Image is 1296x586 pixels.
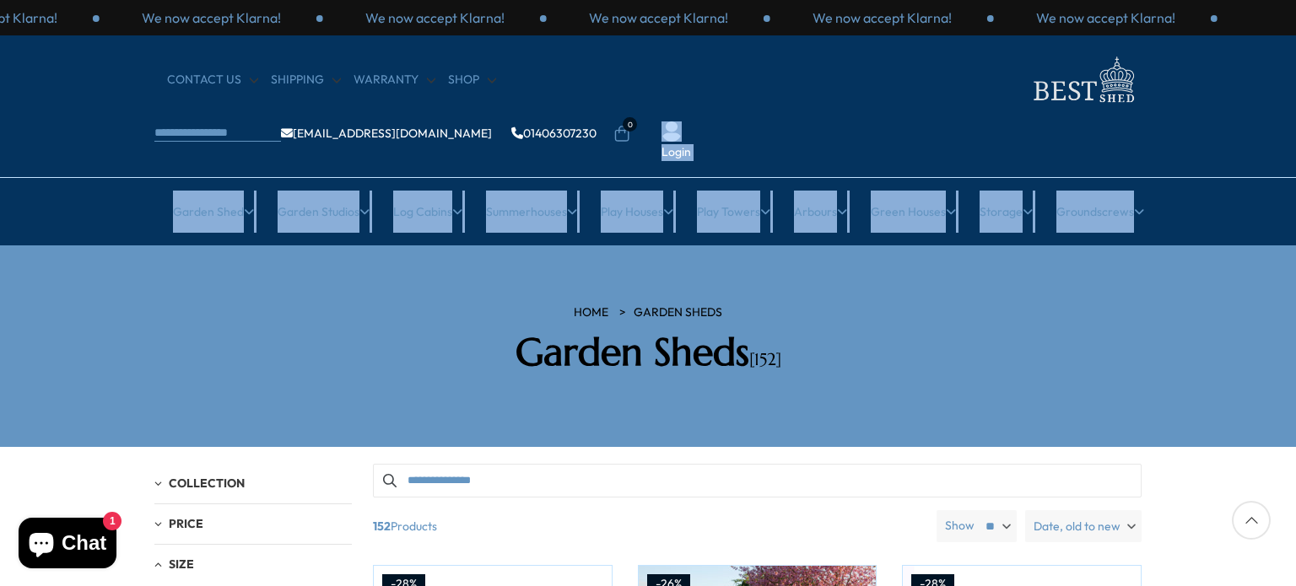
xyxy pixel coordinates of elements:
[271,72,341,89] a: Shipping
[1056,191,1144,233] a: Groundscrews
[167,72,258,89] a: CONTACT US
[661,121,682,142] img: User Icon
[366,510,930,542] span: Products
[13,518,121,573] inbox-online-store-chat: Shopify online store chat
[373,510,391,542] b: 152
[589,8,728,27] p: We now accept Klarna!
[980,191,1033,233] a: Storage
[393,191,462,233] a: Log Cabins
[634,304,722,321] a: Garden Sheds
[613,126,630,142] a: 0
[1025,510,1142,542] label: Date, old to new
[169,476,245,491] span: Collection
[697,191,770,233] a: Play Towers
[365,8,505,27] p: We now accept Klarna!
[601,191,673,233] a: Play Houses
[1036,8,1175,27] p: We now accept Klarna!
[945,518,975,535] label: Show
[813,8,952,27] p: We now accept Klarna!
[142,8,281,27] p: We now accept Klarna!
[281,127,492,139] a: [EMAIL_ADDRESS][DOMAIN_NAME]
[1023,52,1142,107] img: logo
[169,556,194,572] span: Size
[169,516,203,531] span: Price
[100,8,323,27] div: 2 / 3
[749,349,781,370] span: [152]
[1034,510,1120,542] span: Date, old to new
[486,191,577,233] a: Summerhouses
[574,304,608,321] a: HOME
[173,191,254,233] a: Garden Shed
[547,8,770,27] div: 1 / 3
[661,144,691,161] a: Login
[623,117,637,132] span: 0
[448,72,496,89] a: Shop
[794,191,847,233] a: Arbours
[511,127,597,139] a: 01406307230
[278,191,370,233] a: Garden Studios
[994,8,1218,27] div: 3 / 3
[323,8,547,27] div: 3 / 3
[770,8,994,27] div: 2 / 3
[373,464,1142,497] input: Search products
[354,72,435,89] a: Warranty
[408,330,888,375] h2: Garden Sheds
[871,191,956,233] a: Green Houses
